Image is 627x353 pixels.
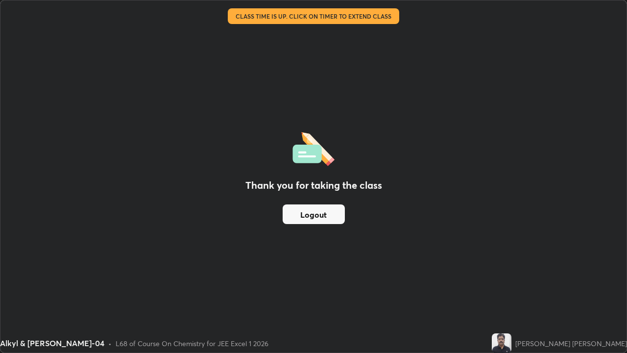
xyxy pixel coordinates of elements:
div: • [108,338,112,349]
img: b65781c8e2534093a3cbb5d1d1b042d9.jpg [492,333,511,353]
div: L68 of Course On Chemistry for JEE Excel 1 2026 [116,338,268,349]
div: [PERSON_NAME] [PERSON_NAME] [515,338,627,349]
img: offlineFeedback.1438e8b3.svg [292,129,335,166]
h2: Thank you for taking the class [245,178,382,193]
button: Logout [283,204,345,224]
